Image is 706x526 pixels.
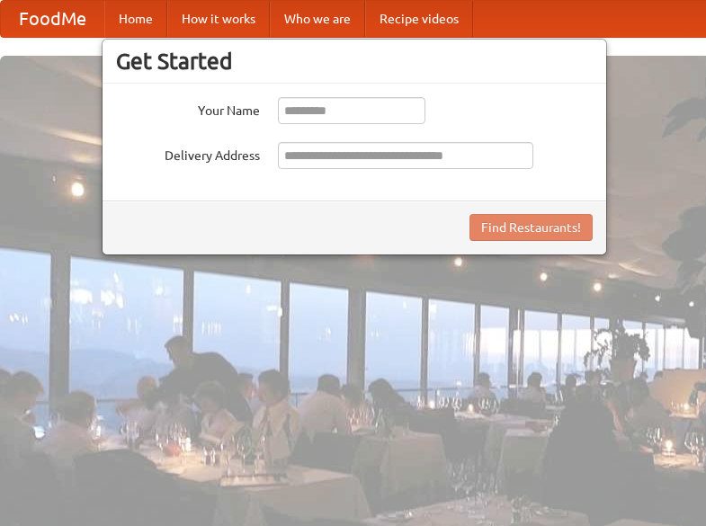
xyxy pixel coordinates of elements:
[116,97,260,120] label: Your Name
[116,48,593,75] h3: Get Started
[167,1,270,37] a: How it works
[270,1,365,37] a: Who we are
[469,214,593,241] button: Find Restaurants!
[365,1,473,37] a: Recipe videos
[116,142,260,165] label: Delivery Address
[1,1,104,37] a: FoodMe
[104,1,167,37] a: Home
